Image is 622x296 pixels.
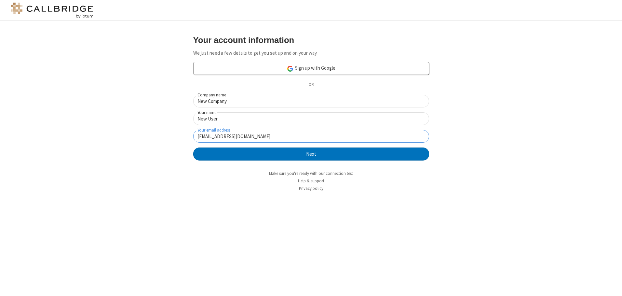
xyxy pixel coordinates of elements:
[306,80,316,90] span: OR
[10,3,94,18] img: logo@2x.png
[298,178,324,184] a: Help & support
[193,95,429,107] input: Company name
[193,148,429,161] button: Next
[193,49,429,57] p: We just need a few details to get you set up and on your way.
[193,35,429,45] h3: Your account information
[269,171,353,176] a: Make sure you're ready with our connection test
[193,62,429,75] a: Sign up with Google
[193,130,429,143] input: Your email address
[287,65,294,72] img: google-icon.png
[193,112,429,125] input: Your name
[299,186,323,191] a: Privacy policy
